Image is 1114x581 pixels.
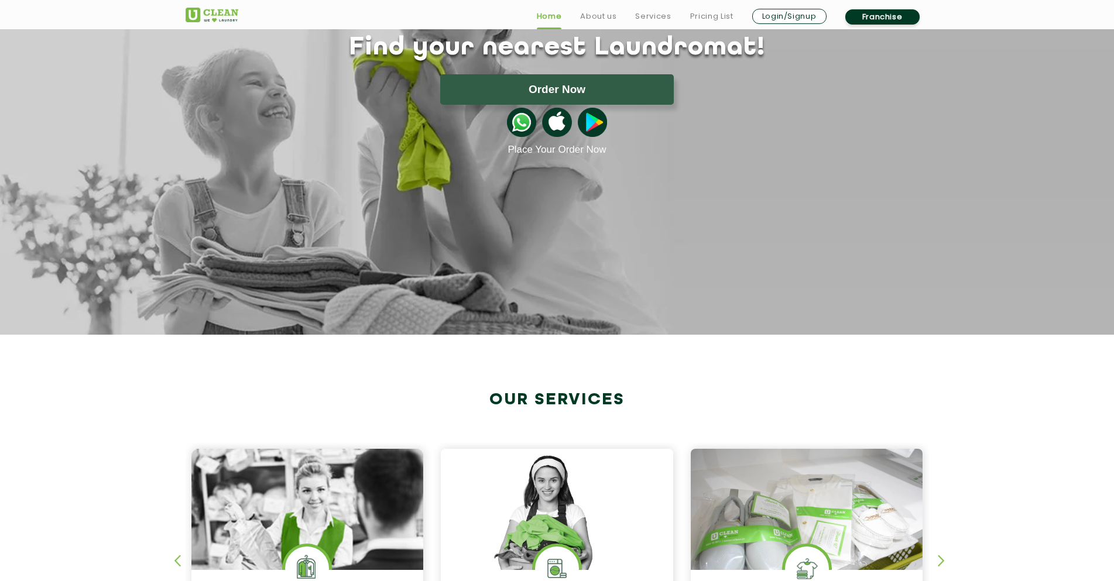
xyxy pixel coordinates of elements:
[542,108,571,137] img: apple-icon.png
[845,9,920,25] a: Franchise
[690,9,733,23] a: Pricing List
[177,33,938,63] h1: Find your nearest Laundromat!
[440,74,674,105] button: Order Now
[578,108,607,137] img: playstoreicon.png
[635,9,671,23] a: Services
[537,9,562,23] a: Home
[186,8,238,22] img: UClean Laundry and Dry Cleaning
[507,108,536,137] img: whatsappicon.png
[580,9,616,23] a: About us
[508,144,606,156] a: Place Your Order Now
[186,390,929,410] h2: Our Services
[752,9,827,24] a: Login/Signup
